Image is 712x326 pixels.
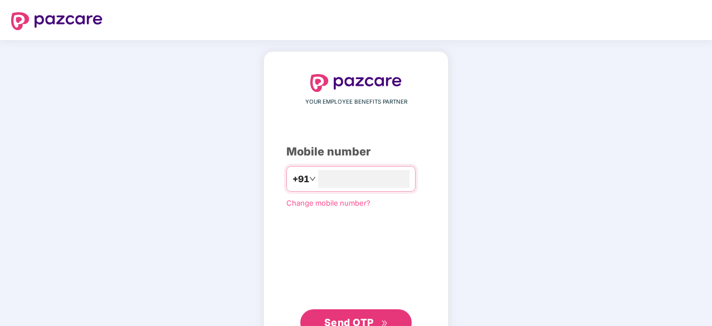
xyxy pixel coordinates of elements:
div: Mobile number [286,143,426,160]
span: down [309,176,316,182]
span: +91 [292,172,309,186]
span: YOUR EMPLOYEE BENEFITS PARTNER [305,98,407,106]
img: logo [310,74,402,92]
img: logo [11,12,103,30]
a: Change mobile number? [286,198,370,207]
